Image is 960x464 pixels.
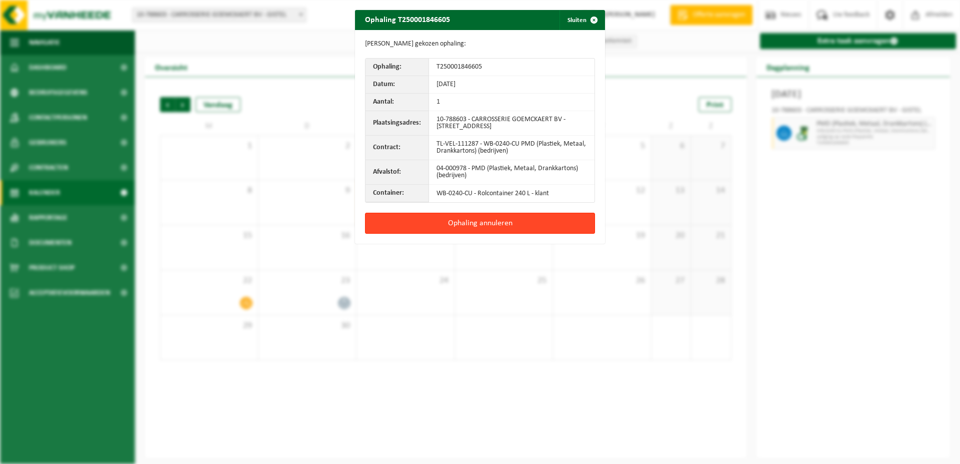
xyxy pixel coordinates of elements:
[429,59,594,76] td: T250001846605
[429,76,594,94] td: [DATE]
[365,40,595,48] p: [PERSON_NAME] gekozen ophaling:
[429,136,594,160] td: TL-VEL-111287 - WB-0240-CU PMD (Plastiek, Metaal, Drankkartons) (bedrijven)
[365,213,595,234] button: Ophaling annuleren
[429,94,594,111] td: 1
[365,76,429,94] th: Datum:
[365,59,429,76] th: Ophaling:
[429,160,594,185] td: 04-000978 - PMD (Plastiek, Metaal, Drankkartons) (bedrijven)
[365,160,429,185] th: Afvalstof:
[429,185,594,202] td: WB-0240-CU - Rolcontainer 240 L - klant
[365,185,429,202] th: Container:
[429,111,594,136] td: 10-788603 - CARROSSERIE GOEMCKAERT BV - [STREET_ADDRESS]
[365,111,429,136] th: Plaatsingsadres:
[559,10,604,30] button: Sluiten
[355,10,460,29] h2: Ophaling T250001846605
[365,136,429,160] th: Contract:
[365,94,429,111] th: Aantal:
